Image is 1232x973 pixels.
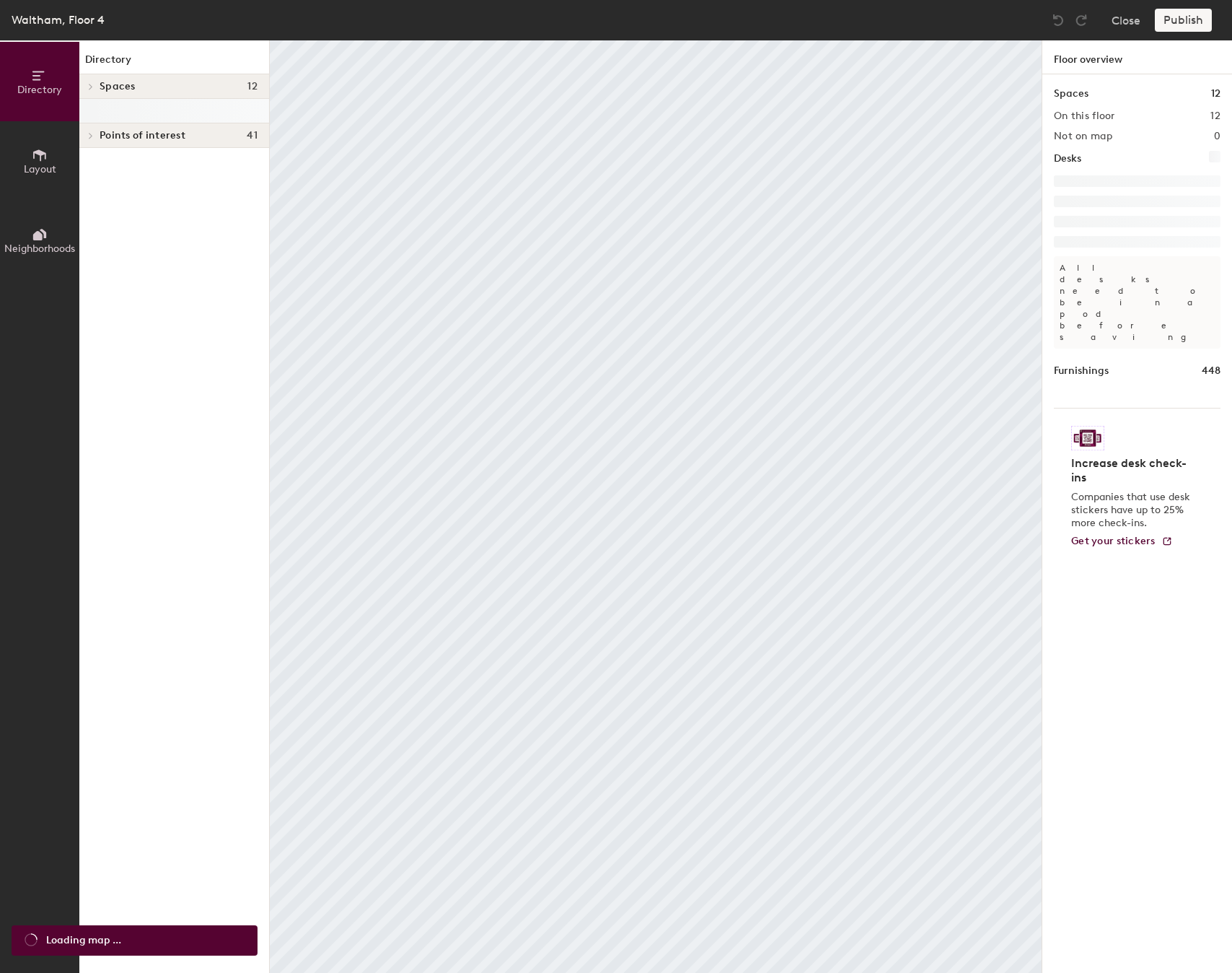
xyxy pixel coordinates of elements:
[1071,456,1194,485] h4: Increase desk check-ins
[17,84,62,96] span: Directory
[247,81,258,92] span: 12
[1071,491,1194,530] p: Companies that use desk stickers have up to 25% more check-ins.
[1054,86,1088,102] h1: Spaces
[1074,13,1088,27] img: Redo
[270,40,1042,973] canvas: Map
[1071,426,1104,450] img: Sticker logo
[4,243,75,255] span: Neighborhoods
[100,81,136,92] span: Spaces
[46,933,121,948] span: Loading map ...
[24,163,56,175] span: Layout
[1210,110,1220,122] h2: 12
[1112,9,1140,32] button: Close
[100,130,185,141] span: Points of interest
[12,11,105,29] div: Waltham, Floor 4
[1054,363,1109,379] h1: Furnishings
[1071,535,1156,547] span: Get your stickers
[1051,13,1065,27] img: Undo
[1054,256,1220,349] p: All desks need to be in a pod before saving
[1214,131,1220,142] h2: 0
[1042,40,1232,74] h1: Floor overview
[1071,536,1173,548] a: Get your stickers
[1054,131,1112,142] h2: Not on map
[79,52,269,74] h1: Directory
[1202,363,1220,379] h1: 448
[1054,151,1081,167] h1: Desks
[1054,110,1115,122] h2: On this floor
[1211,86,1220,102] h1: 12
[247,130,258,141] span: 41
